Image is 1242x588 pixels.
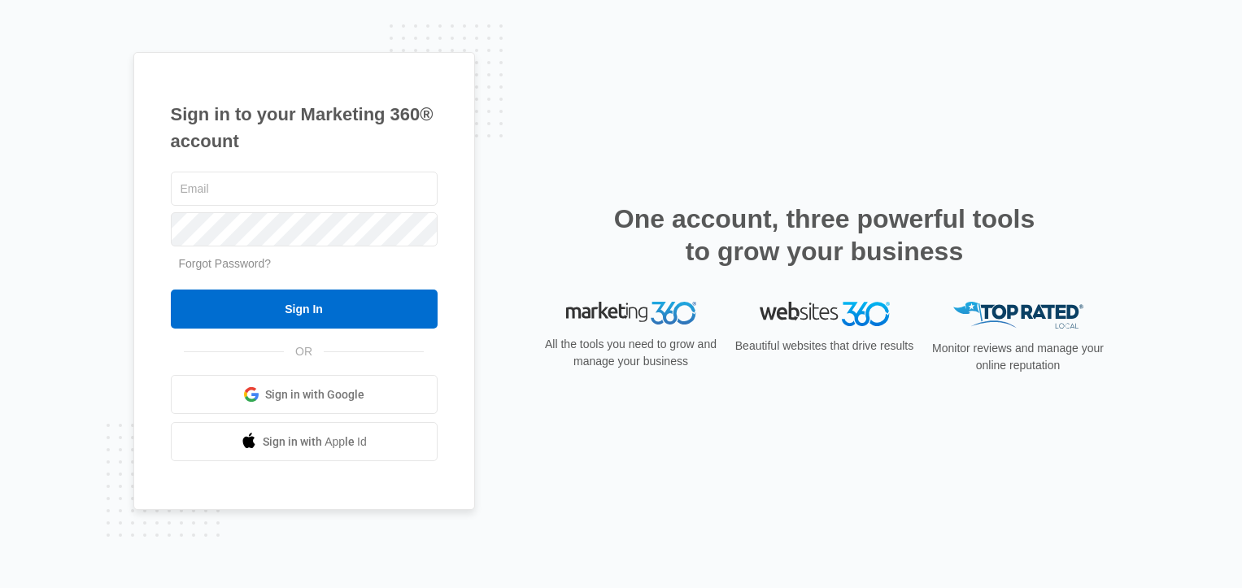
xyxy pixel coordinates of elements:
span: OR [284,343,324,360]
img: Websites 360 [760,302,890,325]
p: All the tools you need to grow and manage your business [540,336,722,370]
img: Marketing 360 [566,302,696,324]
a: Sign in with Apple Id [171,422,438,461]
p: Beautiful websites that drive results [734,338,916,355]
h2: One account, three powerful tools to grow your business [609,203,1040,268]
a: Forgot Password? [179,257,272,270]
input: Sign In [171,290,438,329]
input: Email [171,172,438,206]
span: Sign in with Apple Id [263,433,367,451]
img: Top Rated Local [953,302,1083,329]
h1: Sign in to your Marketing 360® account [171,101,438,155]
span: Sign in with Google [265,386,364,403]
a: Sign in with Google [171,375,438,414]
p: Monitor reviews and manage your online reputation [927,340,1109,374]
